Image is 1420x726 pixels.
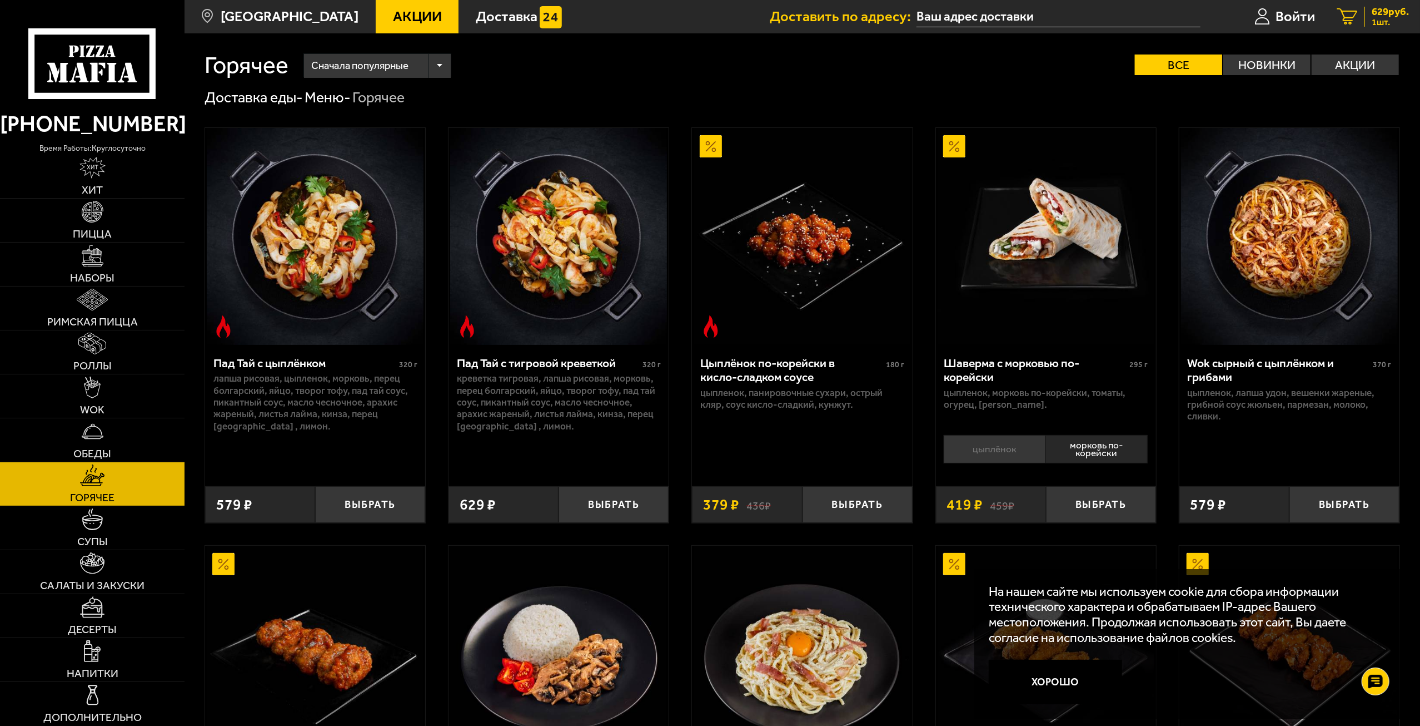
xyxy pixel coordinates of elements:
p: цыпленок, морковь по-корейски, томаты, огурец, [PERSON_NAME]. [944,387,1148,411]
img: Шаверма с морковью по-корейски [938,128,1154,345]
a: АкционныйШаверма с морковью по-корейски [936,128,1156,345]
s: 436 ₽ [746,497,771,512]
li: морковь по-корейски [1045,435,1148,463]
img: Цыплёнок по-корейски в кисло-сладком соусе [694,128,911,345]
button: Выбрать [1289,486,1399,522]
span: Римская пицца [47,317,138,328]
span: Акции [393,9,442,24]
p: цыпленок, лапша удон, вешенки жареные, грибной соус Жюльен, пармезан, молоко, сливки. [1187,387,1391,423]
button: Выбрать [1046,486,1156,522]
a: Острое блюдоПад Тай с тигровой креветкой [449,128,669,345]
s: 459 ₽ [990,497,1014,512]
button: Выбрать [803,486,913,522]
p: лапша рисовая, цыпленок, морковь, перец болгарский, яйцо, творог тофу, пад тай соус, пикантный со... [213,373,417,432]
img: Острое блюдо [700,315,722,338]
a: Доставка еды- [205,88,303,106]
img: Пад Тай с тигровой креветкой [450,128,667,345]
label: Новинки [1223,55,1311,75]
span: 629 руб. [1372,7,1409,17]
img: Пад Тай с цыплёнком [207,128,423,345]
p: На нашем сайте мы используем cookie для сбора информации технического характера и обрабатываем IP... [989,584,1378,645]
h1: Горячее [205,53,288,77]
button: Выбрать [559,486,669,522]
a: Меню- [305,88,351,106]
span: Доставка [476,9,537,24]
span: Салаты и закуски [40,580,145,591]
span: 370 г [1373,360,1391,369]
span: Дополнительно [43,712,142,723]
span: 379 ₽ [703,497,739,512]
div: Wok сырный с цыплёнком и грибами [1187,356,1370,384]
img: Wok сырный с цыплёнком и грибами [1181,128,1398,345]
span: 1 шт. [1372,18,1409,27]
span: 320 г [399,360,417,369]
span: Хит [82,185,103,196]
p: креветка тигровая, лапша рисовая, морковь, перец болгарский, яйцо, творог тофу, пад тай соус, пик... [457,373,661,432]
span: Десерты [68,624,117,635]
p: цыпленок, панировочные сухари, острый кляр, Соус кисло-сладкий, кунжут. [700,387,904,411]
span: 629 ₽ [460,497,496,512]
a: Wok сырный с цыплёнком и грибами [1179,128,1399,345]
span: 320 г [642,360,661,369]
span: Напитки [67,668,118,679]
img: Акционный [1187,553,1209,575]
img: Акционный [943,553,965,575]
span: 579 ₽ [1190,497,1226,512]
button: Хорошо [989,660,1122,704]
div: Цыплёнок по-корейски в кисло-сладком соусе [700,356,883,384]
span: Горячее [70,492,114,503]
span: Наборы [70,273,114,284]
span: Войти [1275,9,1315,24]
a: Острое блюдоПад Тай с цыплёнком [205,128,425,345]
div: Горячее [352,88,405,107]
span: Доставить по адресу: [770,9,916,24]
a: АкционныйОстрое блюдоЦыплёнок по-корейски в кисло-сладком соусе [692,128,912,345]
label: Акции [1312,55,1399,75]
span: [GEOGRAPHIC_DATA] [221,9,358,24]
span: 180 г [886,360,904,369]
span: Супы [77,536,108,547]
span: 295 г [1129,360,1148,369]
div: Пад Тай с цыплёнком [213,356,396,371]
label: Все [1135,55,1222,75]
img: Острое блюдо [212,315,235,338]
span: Роллы [73,360,112,372]
div: Пад Тай с тигровой креветкой [457,356,640,371]
img: Акционный [700,135,722,157]
span: Пицца [73,229,112,240]
span: Сначала популярные [311,52,408,80]
span: 419 ₽ [946,497,983,512]
div: Шаверма с морковью по-корейски [944,356,1127,384]
button: Выбрать [315,486,425,522]
img: Острое блюдо [456,315,479,338]
img: 15daf4d41897b9f0e9f617042186c801.svg [540,6,562,28]
img: Акционный [212,553,235,575]
div: 0 [936,430,1156,475]
li: цыплёнок [944,435,1045,463]
input: Ваш адрес доставки [916,7,1200,27]
span: Обеды [73,448,111,460]
img: Акционный [943,135,965,157]
span: WOK [80,404,104,416]
span: 579 ₽ [216,497,252,512]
